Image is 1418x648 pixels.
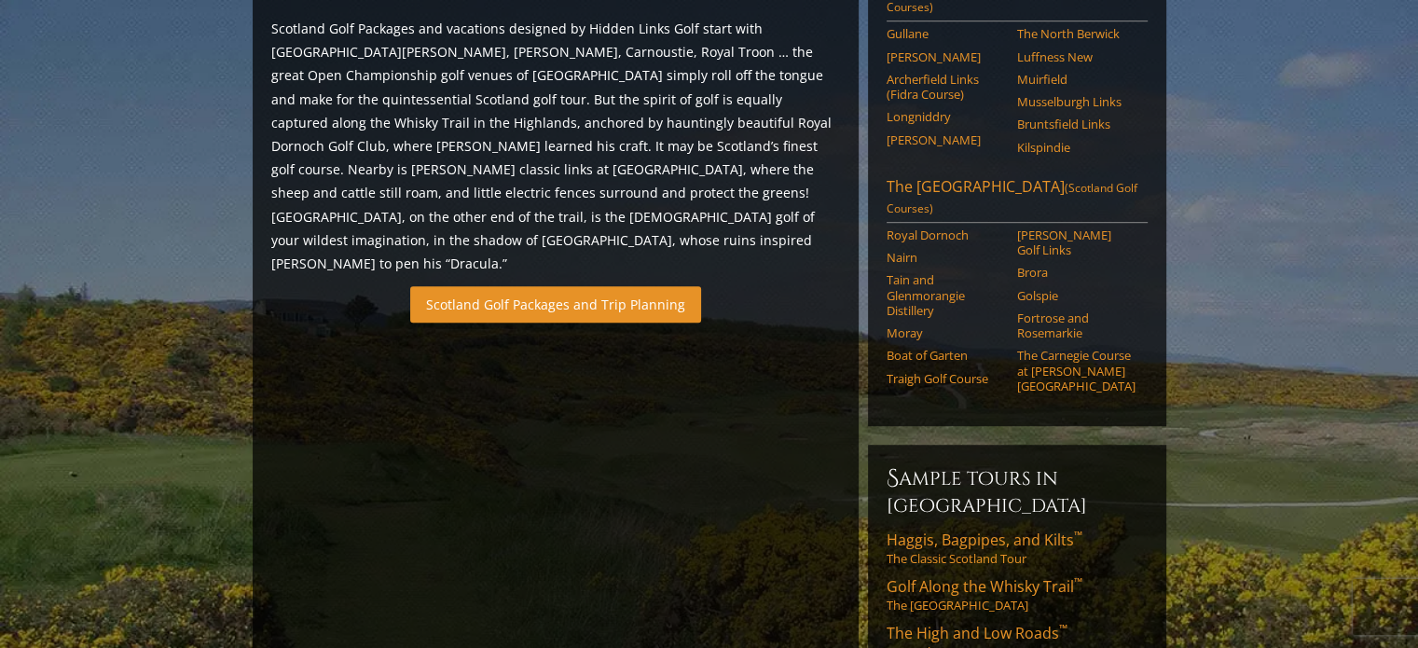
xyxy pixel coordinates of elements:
[887,576,1148,614] a: Golf Along the Whisky Trail™The [GEOGRAPHIC_DATA]
[1017,49,1136,64] a: Luffness New
[887,348,1005,363] a: Boat of Garten
[887,272,1005,318] a: Tain and Glenmorangie Distillery
[887,180,1137,216] span: (Scotland Golf Courses)
[887,371,1005,386] a: Traigh Golf Course
[887,623,1067,643] span: The High and Low Roads
[887,250,1005,265] a: Nairn
[1017,117,1136,131] a: Bruntsfield Links
[887,463,1148,518] h6: Sample Tours in [GEOGRAPHIC_DATA]
[1017,140,1136,155] a: Kilspindie
[887,576,1082,597] span: Golf Along the Whisky Trail
[887,132,1005,147] a: [PERSON_NAME]
[1017,348,1136,393] a: The Carnegie Course at [PERSON_NAME][GEOGRAPHIC_DATA]
[1017,26,1136,41] a: The North Berwick
[887,176,1148,223] a: The [GEOGRAPHIC_DATA](Scotland Golf Courses)
[1017,288,1136,303] a: Golspie
[1017,72,1136,87] a: Muirfield
[1017,310,1136,341] a: Fortrose and Rosemarkie
[1074,528,1082,544] sup: ™
[271,17,840,275] p: Scotland Golf Packages and vacations designed by Hidden Links Golf start with [GEOGRAPHIC_DATA][P...
[1017,265,1136,280] a: Brora
[887,227,1005,242] a: Royal Dornoch
[887,109,1005,124] a: Longniddry
[1017,94,1136,109] a: Musselburgh Links
[887,530,1148,567] a: Haggis, Bagpipes, and Kilts™The Classic Scotland Tour
[887,49,1005,64] a: [PERSON_NAME]
[1017,227,1136,258] a: [PERSON_NAME] Golf Links
[887,530,1082,550] span: Haggis, Bagpipes, and Kilts
[887,325,1005,340] a: Moray
[410,286,701,323] a: Scotland Golf Packages and Trip Planning
[887,26,1005,41] a: Gullane
[1074,574,1082,590] sup: ™
[1059,621,1067,637] sup: ™
[887,72,1005,103] a: Archerfield Links (Fidra Course)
